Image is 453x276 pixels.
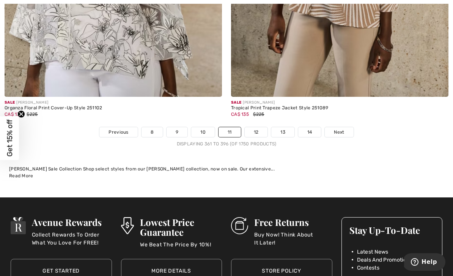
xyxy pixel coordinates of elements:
div: [PERSON_NAME] [231,100,448,106]
span: Sale [231,100,241,105]
h3: Free Returns [254,217,332,227]
span: Latest News [357,248,389,256]
h3: Stay Up-To-Date [349,225,435,235]
div: Tropical Print Trapeze Jacket Style 251089 [231,106,448,111]
a: 14 [298,127,321,137]
div: Organza Floral Print Cover-Up Style 251102 [5,106,222,111]
span: $225 [253,112,264,117]
span: Read More [9,173,33,178]
a: Previous [99,127,137,137]
a: 13 [271,127,294,137]
a: Next [325,127,353,137]
p: Collect Rewards To Order What You Love For FREE! [32,231,112,246]
div: [PERSON_NAME] [5,100,222,106]
span: Previous [109,129,128,136]
button: Close teaser [17,110,25,118]
img: Free Returns [231,217,248,234]
span: CA$ 135 [231,112,249,117]
h3: Avenue Rewards [32,217,112,227]
span: CA$ 135 [5,112,22,117]
img: Lowest Price Guarantee [121,217,134,234]
span: Get 15% off [5,120,14,157]
h3: Lowest Price Guarantee [140,217,222,237]
span: Deals And Promotions [357,256,412,264]
a: 8 [142,127,163,137]
a: 9 [167,127,187,137]
span: Contests [357,264,379,272]
iframe: Opens a widget where you can find more information [404,253,445,272]
a: 10 [191,127,215,137]
span: Next [334,129,344,136]
a: 12 [245,127,268,137]
p: Buy Now! Think About It Later! [254,231,332,246]
span: Sale [5,100,15,105]
img: Avenue Rewards [11,217,26,234]
a: 11 [219,127,241,137]
span: $225 [27,112,38,117]
div: [PERSON_NAME] Sale Collection Shop select styles from our [PERSON_NAME] collection, now on sale. ... [9,166,444,172]
p: We Beat The Price By 10%! [140,241,222,256]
